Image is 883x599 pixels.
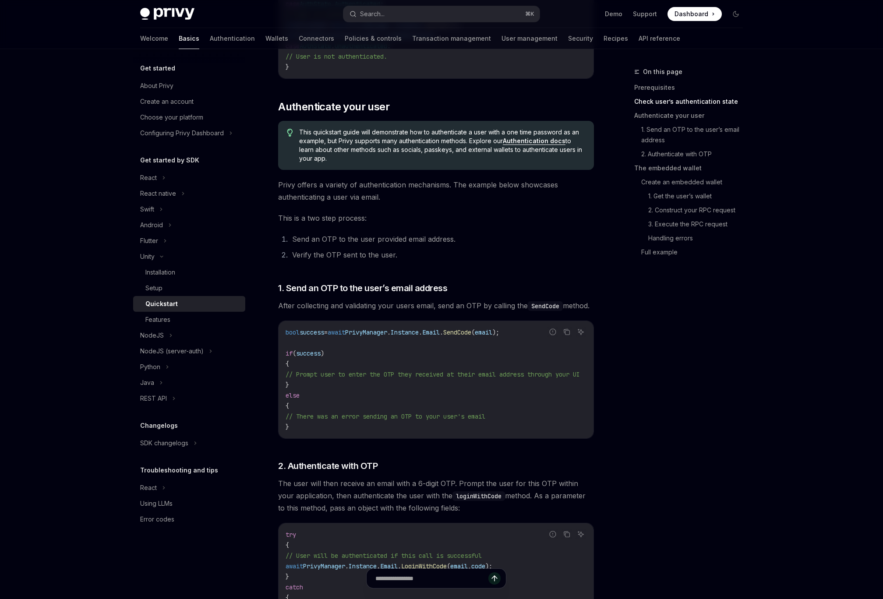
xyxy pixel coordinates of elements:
span: ); [492,328,499,336]
span: On this page [643,67,682,77]
button: Copy the contents from the code block [561,529,572,540]
a: Using LLMs [133,496,245,511]
div: React native [140,188,176,199]
span: . [377,562,380,570]
span: else [286,391,300,399]
span: . [440,328,443,336]
span: ) [321,349,324,357]
h5: Get started [140,63,175,74]
button: React [133,480,245,496]
svg: Tip [287,129,293,137]
a: Authenticate your user [634,109,750,123]
button: Report incorrect code [547,326,558,338]
button: React [133,170,245,186]
span: Email [380,562,398,570]
a: Security [568,28,593,49]
button: Copy the contents from the code block [561,326,572,338]
div: Java [140,377,154,388]
span: try [286,531,296,539]
button: Ask AI [575,529,586,540]
span: // Prompt user to enter the OTP they received at their email address through your UI [286,370,580,378]
a: 2. Construct your RPC request [634,203,750,217]
a: Prerequisites [634,81,750,95]
span: This is a two step process: [278,212,594,224]
span: // User will be authenticated if this call is successful [286,552,482,560]
span: . [419,328,422,336]
a: Handling errors [634,231,750,245]
button: SDK changelogs [133,435,245,451]
button: REST API [133,391,245,406]
a: Wallets [265,28,288,49]
div: Search... [360,9,385,19]
span: . [398,562,401,570]
a: 2. Authenticate with OTP [634,147,750,161]
a: Dashboard [668,7,722,21]
button: Python [133,359,245,375]
span: bool [286,328,300,336]
button: Report incorrect code [547,529,558,540]
span: SendCode [443,328,471,336]
button: Configuring Privy Dashboard [133,125,245,141]
span: This quickstart guide will demonstrate how to authenticate a user with a one time password as an ... [299,128,585,163]
a: Welcome [140,28,168,49]
div: Configuring Privy Dashboard [140,128,224,138]
a: Connectors [299,28,334,49]
a: Features [133,312,245,328]
button: Android [133,217,245,233]
img: dark logo [140,8,194,20]
a: Error codes [133,511,245,527]
span: . [387,328,391,336]
span: Instance [349,562,377,570]
span: { [286,541,289,549]
h5: Changelogs [140,420,178,431]
div: Features [145,314,170,325]
span: Email [422,328,440,336]
span: // There was an error sending an OTP to your user's email [286,412,485,420]
span: 2. Authenticate with OTP [278,460,378,472]
code: SendCode [528,301,563,311]
span: Dashboard [675,10,708,18]
span: ( [293,349,296,357]
li: Send an OTP to the user provided email address. [290,233,594,245]
span: email [475,328,492,336]
span: } [286,423,289,431]
input: Ask a question... [375,569,488,588]
div: Error codes [140,514,174,525]
div: Choose your platform [140,112,203,123]
a: API reference [639,28,680,49]
a: Transaction management [412,28,491,49]
button: Java [133,375,245,391]
span: { [286,402,289,410]
a: Authentication [210,28,255,49]
a: Basics [179,28,199,49]
a: 1. Send an OTP to the user’s email address [634,123,750,147]
span: , [468,562,471,570]
span: After collecting and validating your users email, send an OTP by calling the method. [278,299,594,312]
a: Support [633,10,657,18]
a: Full example [634,245,750,259]
span: = [324,328,328,336]
button: Swift [133,201,245,217]
div: Installation [145,267,175,278]
div: Android [140,220,163,230]
button: Toggle dark mode [729,7,743,21]
div: REST API [140,393,167,404]
a: Authentication docs [503,137,565,145]
div: Flutter [140,236,158,246]
span: // User is not authenticated. [286,53,387,60]
span: 1. Send an OTP to the user’s email address [278,282,447,294]
button: Unity [133,249,245,264]
span: success [296,349,321,357]
span: } [286,63,289,71]
button: React native [133,186,245,201]
button: Send message [488,572,501,585]
div: NodeJS (server-auth) [140,346,204,356]
a: About Privy [133,78,245,94]
span: } [286,381,289,389]
a: Check user’s authentication state [634,95,750,109]
a: Demo [605,10,622,18]
span: { [286,360,289,368]
a: User management [502,28,558,49]
span: The user will then receive an email with a 6-digit OTP. Prompt the user for this OTP within your ... [278,477,594,514]
a: Create an embedded wallet [634,175,750,189]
